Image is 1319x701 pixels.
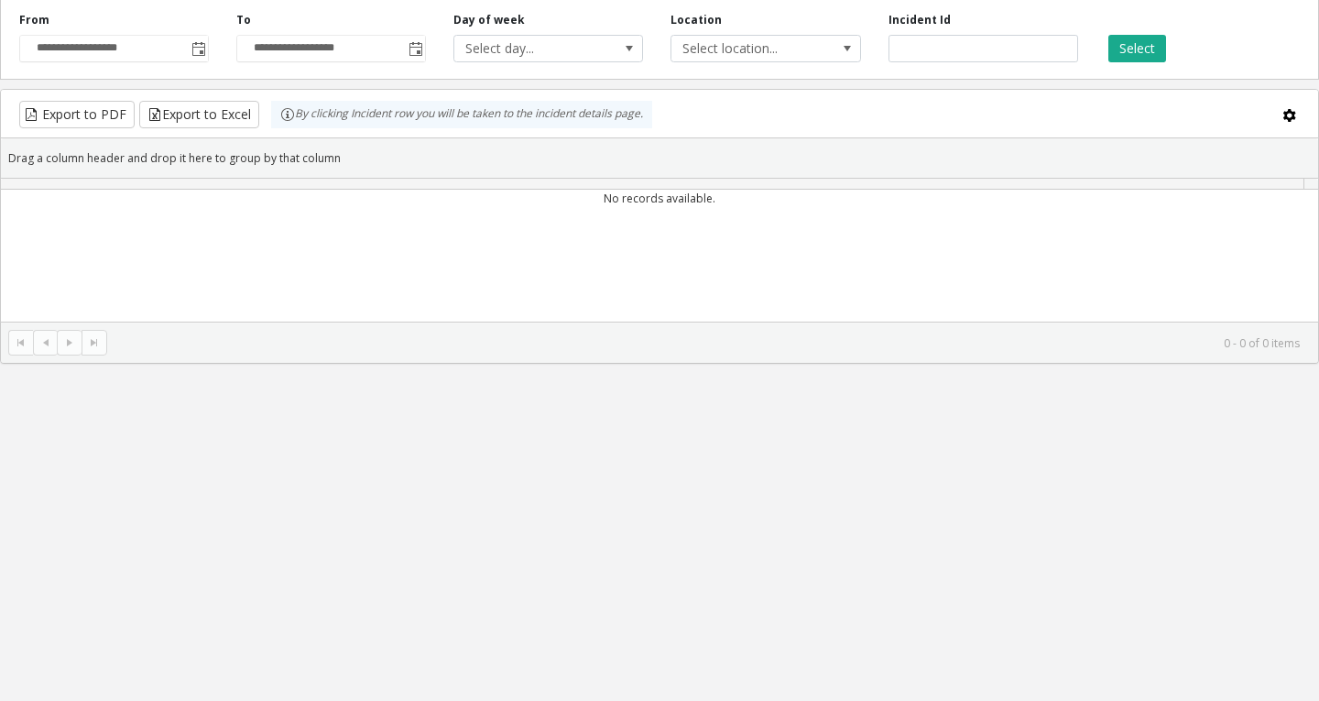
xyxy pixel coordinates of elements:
button: Export to Excel [139,101,259,128]
span: Toggle popup [188,36,208,61]
img: infoIcon.svg [280,107,295,122]
button: Select [1108,35,1166,62]
span: Select location... [671,36,822,61]
div: Data table [1,179,1318,322]
kendo-pager-info: 0 - 0 of 0 items [118,335,1300,351]
span: Toggle popup [405,36,425,61]
span: NO DATA FOUND [670,35,860,62]
label: Day of week [453,12,525,28]
span: Select day... [454,36,605,61]
label: From [19,12,49,28]
label: Location [670,12,722,28]
label: Incident Id [888,12,951,28]
td: No records available. [1,190,1318,207]
div: Drag a column header and drop it here to group by that column [1,142,1318,174]
button: Export to PDF [19,101,135,128]
label: To [236,12,251,28]
div: By clicking Incident row you will be taken to the incident details page. [271,101,652,128]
